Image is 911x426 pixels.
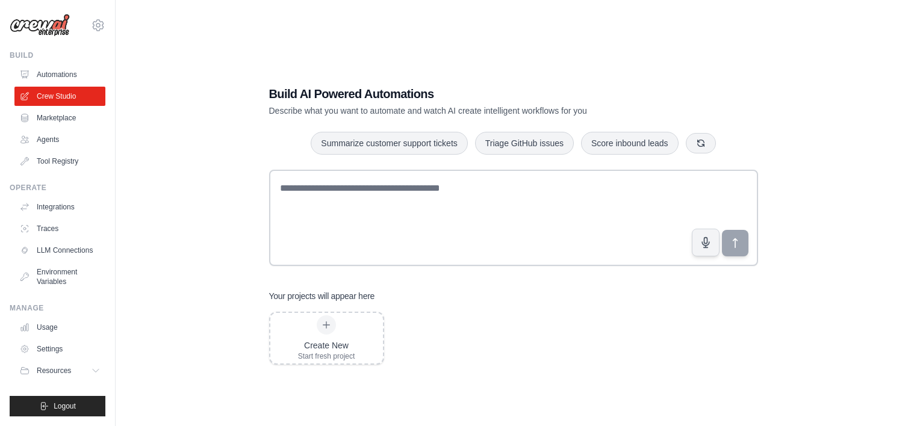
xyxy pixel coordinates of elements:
a: Traces [14,219,105,238]
a: Usage [14,318,105,337]
button: Click to speak your automation idea [692,229,720,256]
div: Create New [298,339,355,351]
a: Crew Studio [14,87,105,106]
span: Resources [37,366,71,375]
button: Score inbound leads [581,132,679,155]
div: Start fresh project [298,351,355,361]
button: Resources [14,361,105,380]
div: Manage [10,303,105,313]
div: Build [10,51,105,60]
span: Logout [54,401,76,411]
button: Get new suggestions [686,133,716,153]
h3: Your projects will appear here [269,290,375,302]
button: Triage GitHub issues [475,132,574,155]
a: Automations [14,65,105,84]
a: Marketplace [14,108,105,128]
p: Describe what you want to automate and watch AI create intelligent workflows for you [269,105,674,117]
a: Agents [14,130,105,149]
a: Environment Variables [14,262,105,291]
button: Summarize customer support tickets [311,132,467,155]
a: Integrations [14,197,105,217]
a: Settings [14,339,105,359]
button: Logout [10,396,105,416]
img: Logo [10,14,70,37]
a: LLM Connections [14,241,105,260]
a: Tool Registry [14,152,105,171]
div: Operate [10,183,105,193]
h1: Build AI Powered Automations [269,85,674,102]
